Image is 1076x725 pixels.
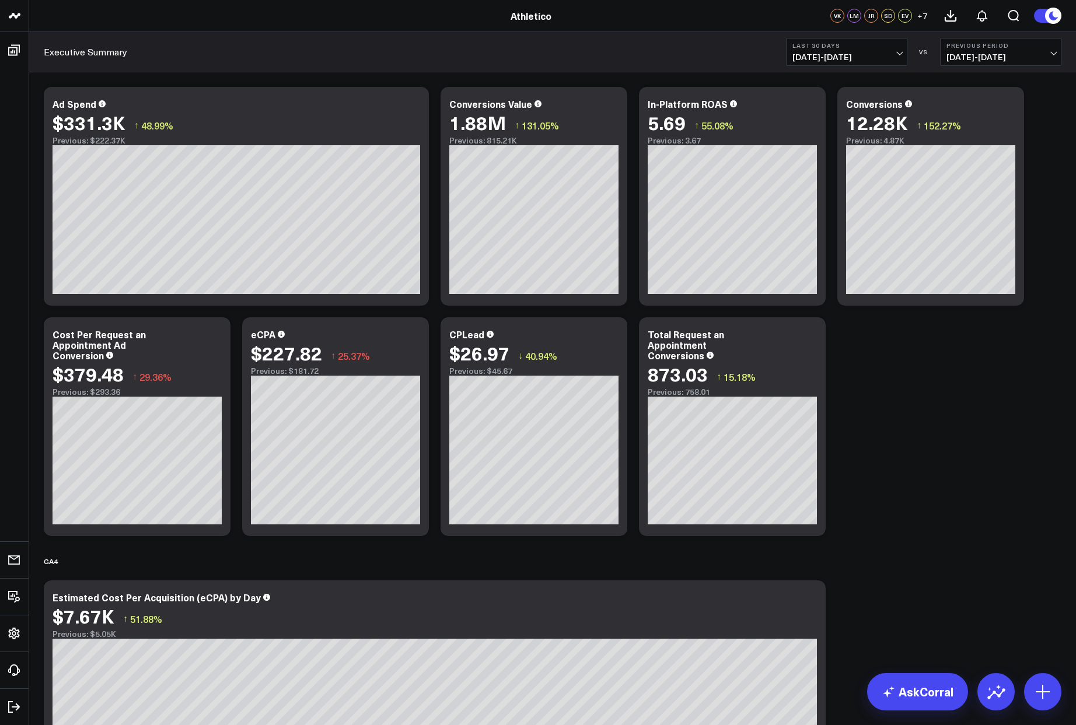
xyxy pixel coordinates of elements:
div: Previous: 758.01 [648,387,817,397]
span: 15.18% [724,370,756,383]
div: LM [847,9,861,23]
div: Conversions Value [449,97,532,110]
span: ↑ [717,369,721,384]
div: SD [881,9,895,23]
div: VS [913,48,934,55]
a: AskCorral [867,673,968,710]
div: 873.03 [648,363,708,384]
span: [DATE] - [DATE] [946,52,1055,62]
div: Cost Per Request an Appointment Ad Conversion [53,328,146,362]
span: ↑ [132,369,137,384]
div: EV [898,9,912,23]
span: ↑ [331,348,336,363]
div: Previous: $222.37K [53,136,420,145]
div: $7.67K [53,605,114,626]
div: Previous: $293.36 [53,387,222,397]
div: Previous: $45.67 [449,366,619,376]
div: 1.88M [449,112,506,133]
div: Previous: 3.67 [648,136,817,145]
span: 152.27% [924,119,961,132]
div: Previous: 4.87K [846,136,1015,145]
div: Estimated Cost Per Acquisition (eCPA) by Day [53,591,261,604]
button: +7 [915,9,929,23]
a: Executive Summary [44,45,127,58]
div: $379.48 [53,363,124,384]
div: Previous: $181.72 [251,366,420,376]
div: $227.82 [251,342,322,363]
span: ↑ [694,118,699,133]
span: ↓ [518,348,523,363]
span: ↑ [134,118,139,133]
span: 40.94% [525,349,557,362]
span: 131.05% [522,119,559,132]
div: Total Request an Appointment Conversions [648,328,724,362]
b: Last 30 Days [792,42,901,49]
div: VK [830,9,844,23]
span: [DATE] - [DATE] [792,52,901,62]
div: eCPA [251,328,275,341]
div: Previous: $5.05K [53,629,817,639]
div: Conversions [846,97,903,110]
span: ↑ [515,118,519,133]
div: 5.69 [648,112,686,133]
div: Ad Spend [53,97,96,110]
span: ↑ [917,118,921,133]
span: ↑ [123,611,128,626]
div: CPLead [449,328,484,341]
span: 25.37% [338,349,370,362]
span: 48.99% [141,119,173,132]
b: Previous Period [946,42,1055,49]
div: 12.28K [846,112,908,133]
div: In-Platform ROAS [648,97,728,110]
div: JR [864,9,878,23]
div: Previous: 815.21K [449,136,619,145]
span: 51.88% [130,612,162,625]
span: 55.08% [701,119,733,132]
div: $26.97 [449,342,509,363]
div: GA4 [44,548,58,575]
span: + 7 [917,12,927,20]
button: Previous Period[DATE]-[DATE] [940,38,1061,66]
div: $331.3K [53,112,125,133]
button: Last 30 Days[DATE]-[DATE] [786,38,907,66]
span: 29.36% [139,370,172,383]
a: Athletico [511,9,551,22]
